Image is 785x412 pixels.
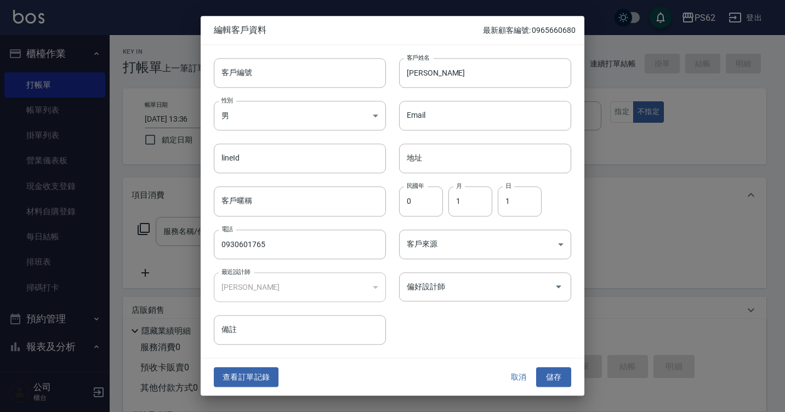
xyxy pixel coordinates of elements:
label: 月 [456,182,462,190]
label: 電話 [221,225,233,233]
label: 客戶姓名 [407,53,430,61]
div: [PERSON_NAME] [214,272,386,302]
button: 取消 [501,367,536,387]
label: 日 [505,182,511,190]
button: 查看訂單記錄 [214,367,278,387]
label: 民國年 [407,182,424,190]
label: 性別 [221,96,233,104]
div: 男 [214,101,386,130]
button: Open [550,278,567,296]
label: 最近設計師 [221,267,250,276]
span: 編輯客戶資料 [214,25,483,36]
button: 儲存 [536,367,571,387]
p: 最新顧客編號: 0965660680 [483,25,576,36]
